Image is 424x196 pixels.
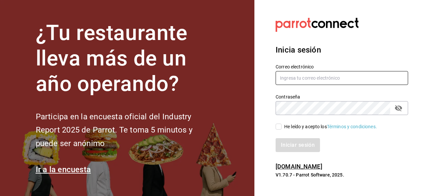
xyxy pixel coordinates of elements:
[36,20,215,97] h1: ¿Tu restaurante lleva más de un año operando?
[276,44,408,56] h3: Inicia sesión
[276,71,408,85] input: Ingresa tu correo electrónico
[276,64,408,69] label: Correo electrónico
[393,102,404,114] button: passwordField
[36,110,215,150] h2: Participa en la encuesta oficial del Industry Report 2025 de Parrot. Te toma 5 minutos y puede se...
[276,172,408,178] p: V1.70.7 - Parrot Software, 2025.
[276,95,408,99] label: Contraseña
[36,165,91,174] a: Ir a la encuesta
[327,124,377,129] a: Términos y condiciones.
[276,163,322,170] a: [DOMAIN_NAME]
[284,123,377,130] div: He leído y acepto los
